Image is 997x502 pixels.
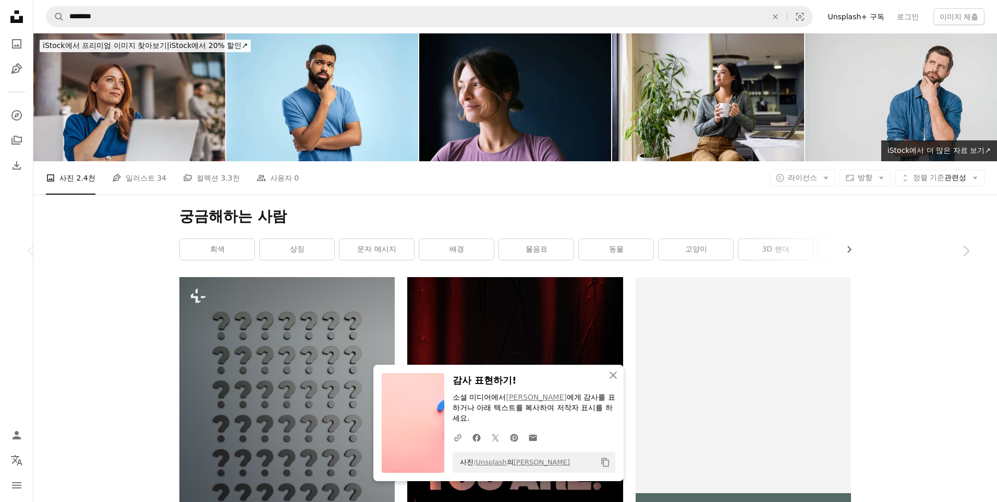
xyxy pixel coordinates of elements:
[770,170,835,186] button: 라이선스
[597,453,614,471] button: 클립보드에 복사하기
[881,140,997,161] a: iStock에서 더 많은 자료 보기↗
[260,239,334,260] a: 상징
[257,161,299,195] a: 사용자 0
[788,173,817,182] span: 라이선스
[840,170,891,186] button: 방향
[179,423,395,433] a: 회색 배경에 여러 물음표
[805,33,997,161] img: 미래에 대해 생각하고 있는 백인 청년을 고민하는 펜서스 청년, 백인 배경에서 고립된 위쪽으로 바라보는 새로운 스타트업 계획
[467,427,486,448] a: Facebook에 공유
[339,239,414,260] a: 문자 메시지
[895,170,984,186] button: 정렬 기준관련성
[6,425,27,446] a: 로그인 / 가입
[476,458,506,466] a: Unsplash
[787,7,812,27] button: 시각적 검색
[46,6,813,27] form: 사이트 전체에서 이미지 찾기
[112,161,166,195] a: 일러스트 34
[33,33,225,161] img: 사무실의 책상에 앉아 수심에 잠긴 여성의 초상화.
[499,239,574,260] a: 물음표
[738,239,813,260] a: 3D 렌더
[840,239,851,260] button: 목록을 오른쪽으로 스크롤
[6,475,27,496] button: 메뉴
[419,33,611,161] img: 어두운 배경에 자연 조명에서 웃는 자신감 있는 여자
[933,8,984,25] button: 이미지 제출
[913,173,944,182] span: 정렬 기준
[453,373,615,388] h3: 감사 표현하기!
[33,33,257,58] a: iStock에서 프리미엄 이미지 찾아보기|iStock에서 20% 할인↗
[180,239,254,260] a: 회색
[659,239,733,260] a: 고양이
[46,7,64,27] button: Unsplash 검색
[226,33,418,161] img: 젊은 아프리카 계 미국인 남자는 의심에 집중하여 시선을 돌립니다.
[764,7,787,27] button: 삭제
[6,58,27,79] a: 일러스트
[455,454,570,471] span: 사진: 의
[505,427,524,448] a: Pinterest에 공유
[183,161,240,195] a: 컬렉션 3.3천
[818,239,893,260] a: 포유동물
[6,130,27,151] a: 컬렉션
[6,33,27,54] a: 사진
[913,173,966,183] span: 관련성
[514,458,570,466] a: [PERSON_NAME]
[524,427,542,448] a: 이메일로 공유에 공유
[43,41,248,50] span: iStock에서 20% 할인 ↗
[419,239,494,260] a: 배경
[43,41,169,50] span: iStock에서 프리미엄 이미지 찾아보기 |
[612,33,804,161] img: 휴식을 취하고 커피 한 잔을 마시는 사려 깊은 사업가
[887,146,991,154] span: iStock에서 더 많은 자료 보기 ↗
[891,8,925,25] a: 로그인
[934,201,997,301] a: 다음
[486,427,505,448] a: Twitter에 공유
[453,392,615,424] p: 소셜 미디어에서 에게 감사를 표하거나 아래 텍스트를 복사하여 저작자 표시를 하세요.
[6,450,27,471] button: 언어
[294,172,299,184] span: 0
[506,393,566,401] a: [PERSON_NAME]
[6,155,27,176] a: 다운로드 내역
[157,172,166,184] span: 34
[221,172,239,184] span: 3.3천
[579,239,653,260] a: 동물
[179,207,851,226] h1: 궁금해하는 사람
[858,173,872,182] span: 방향
[821,8,890,25] a: Unsplash+ 구독
[6,105,27,126] a: 탐색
